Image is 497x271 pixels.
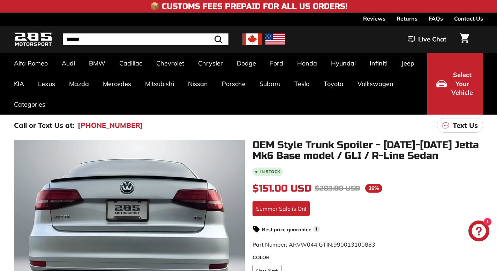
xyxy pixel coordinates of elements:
[315,184,360,193] span: $203.00 USD
[365,184,382,193] span: 26%
[260,170,280,174] b: In stock
[31,73,62,94] a: Lexus
[253,254,483,261] label: COLOR
[150,2,347,10] h4: 📦 Customs Fees Prepaid for All US Orders!
[324,53,363,73] a: Hyundai
[317,73,351,94] a: Toyota
[82,53,112,73] a: BMW
[230,53,263,73] a: Dodge
[363,13,385,24] a: Reviews
[450,70,474,97] span: Select Your Vehicle
[149,53,191,73] a: Chevrolet
[466,220,491,243] inbox-online-store-chat: Shopify online store chat
[215,73,253,94] a: Porsche
[63,33,228,45] input: Search
[351,73,400,94] a: Volkswagen
[399,31,455,48] button: Live Chat
[112,53,149,73] a: Cadillac
[394,53,421,73] a: Jeep
[253,241,375,248] span: Part Number: ARVW044 GTIN:
[453,120,478,131] p: Text Us
[7,53,55,73] a: Alfa Romeo
[290,53,324,73] a: Honda
[138,73,181,94] a: Mitsubishi
[14,120,74,131] p: Call or Text Us at:
[253,140,483,161] h1: OEM Style Trunk Spoiler - [DATE]-[DATE] Jetta Mk6 Base model / GLI / R-Line Sedan
[253,201,310,216] div: Summer Sale is On!
[363,53,394,73] a: Infiniti
[454,13,483,24] a: Contact Us
[7,73,31,94] a: KIA
[253,183,311,194] span: $151.00 USD
[191,53,230,73] a: Chrysler
[437,118,483,133] a: Text Us
[181,73,215,94] a: Nissan
[14,31,52,48] img: Logo_285_Motorsport_areodynamics_components
[96,73,138,94] a: Mercedes
[287,73,317,94] a: Tesla
[313,226,320,232] span: i
[253,73,287,94] a: Subaru
[263,53,290,73] a: Ford
[62,73,96,94] a: Mazda
[455,28,473,51] a: Cart
[429,13,443,24] a: FAQs
[418,35,446,44] span: Live Chat
[333,241,375,248] span: 990013100883
[397,13,417,24] a: Returns
[262,226,311,233] strong: Best price guarantee
[427,53,483,115] button: Select Your Vehicle
[78,120,143,131] a: [PHONE_NUMBER]
[55,53,82,73] a: Audi
[7,94,52,115] a: Categories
